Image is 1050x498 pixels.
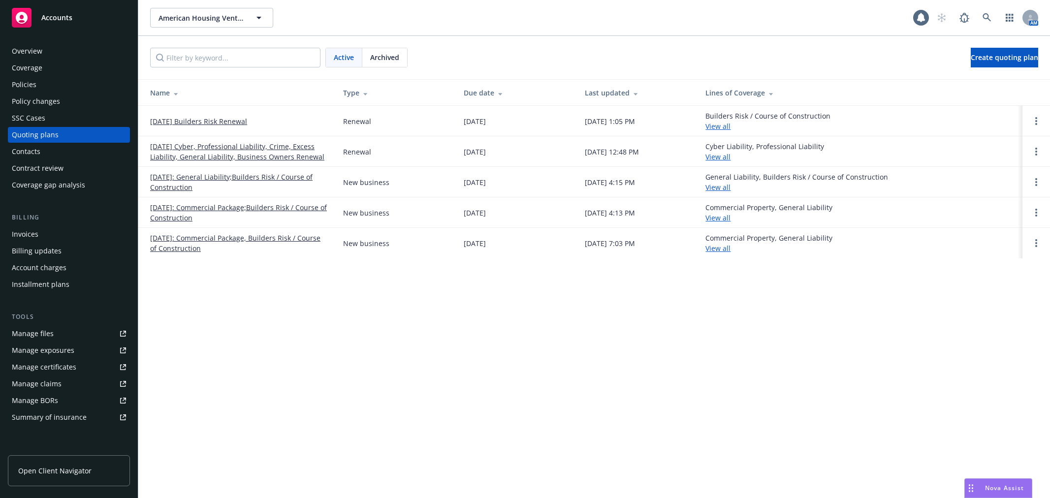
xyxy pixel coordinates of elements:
a: Report a Bug [955,8,974,28]
div: Overview [12,43,42,59]
a: Billing updates [8,243,130,259]
div: Policies [12,77,36,93]
div: Coverage [12,60,42,76]
div: Policy changes [12,93,60,109]
div: [DATE] 4:15 PM [585,177,635,187]
div: General Liability, Builders Risk / Course of Construction [705,172,888,192]
div: Name [150,88,327,98]
a: Quoting plans [8,127,130,143]
span: Create quoting plan [971,53,1038,62]
div: [DATE] 7:03 PM [585,238,635,249]
a: Open options [1030,207,1042,218]
div: Summary of insurance [12,409,87,425]
div: [DATE] 12:48 PM [585,147,639,157]
button: Nova Assist [964,478,1032,498]
a: Open options [1030,237,1042,249]
a: Policy changes [8,93,130,109]
div: Manage certificates [12,359,76,375]
div: [DATE] [464,177,486,187]
div: [DATE] [464,208,486,218]
a: Policies [8,77,130,93]
button: American Housing Ventures, LLC [150,8,273,28]
div: New business [343,177,389,187]
a: SSC Cases [8,110,130,126]
a: Switch app [1000,8,1019,28]
a: Manage certificates [8,359,130,375]
a: [DATE]: Commercial Package;Builders Risk / Course of Construction [150,202,327,223]
div: Tools [8,312,130,322]
span: Open Client Navigator [18,466,92,476]
a: Create quoting plan [971,48,1038,67]
a: Coverage gap analysis [8,177,130,193]
a: View all [705,244,731,253]
div: Manage BORs [12,393,58,408]
div: Billing updates [12,243,62,259]
div: Installment plans [12,277,69,292]
div: New business [343,238,389,249]
a: View all [705,122,731,131]
span: Archived [370,52,399,62]
a: View all [705,213,731,222]
a: View all [705,183,731,192]
a: Open options [1030,115,1042,127]
a: Coverage [8,60,130,76]
div: Due date [464,88,569,98]
input: Filter by keyword... [150,48,320,67]
div: [DATE] 4:13 PM [585,208,635,218]
a: [DATE]: General Liability;Builders Risk / Course of Construction [150,172,327,192]
a: Search [977,8,997,28]
div: SSC Cases [12,110,45,126]
a: [DATE] Builders Risk Renewal [150,116,247,126]
div: [DATE] 1:05 PM [585,116,635,126]
div: [DATE] [464,147,486,157]
span: Active [334,52,354,62]
a: Overview [8,43,130,59]
div: Type [343,88,448,98]
a: Manage files [8,326,130,342]
span: Accounts [41,14,72,22]
a: Account charges [8,260,130,276]
div: Contract review [12,160,64,176]
div: Cyber Liability, Professional Liability [705,141,824,162]
div: Account charges [12,260,66,276]
div: Manage exposures [12,342,74,358]
div: Lines of Coverage [705,88,1015,98]
a: Invoices [8,226,130,242]
div: Renewal [343,116,371,126]
a: Manage BORs [8,393,130,408]
div: Drag to move [965,479,977,498]
a: [DATE]: Commercial Package, Builders Risk / Course of Construction [150,233,327,253]
a: [DATE] Cyber, Professional Liability, Crime, Excess Liability, General Liability, Business Owners... [150,141,327,162]
div: Commercial Property, General Liability [705,233,832,253]
a: Manage exposures [8,342,130,358]
a: Contacts [8,144,130,159]
a: Accounts [8,4,130,31]
div: Renewal [343,147,371,157]
a: Contract review [8,160,130,176]
div: [DATE] [464,238,486,249]
div: Contacts [12,144,40,159]
div: Billing [8,213,130,222]
a: Open options [1030,176,1042,188]
div: [DATE] [464,116,486,126]
a: Summary of insurance [8,409,130,425]
a: Open options [1030,146,1042,157]
a: Start snowing [932,8,952,28]
div: Commercial Property, General Liability [705,202,832,223]
div: Manage files [12,326,54,342]
div: Manage claims [12,376,62,392]
div: Quoting plans [12,127,59,143]
div: New business [343,208,389,218]
a: Installment plans [8,277,130,292]
div: Analytics hub [8,445,130,455]
a: Manage claims [8,376,130,392]
div: Coverage gap analysis [12,177,85,193]
div: Invoices [12,226,38,242]
div: Builders Risk / Course of Construction [705,111,830,131]
span: Nova Assist [985,484,1024,492]
a: View all [705,152,731,161]
div: Last updated [585,88,690,98]
span: American Housing Ventures, LLC [159,13,244,23]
